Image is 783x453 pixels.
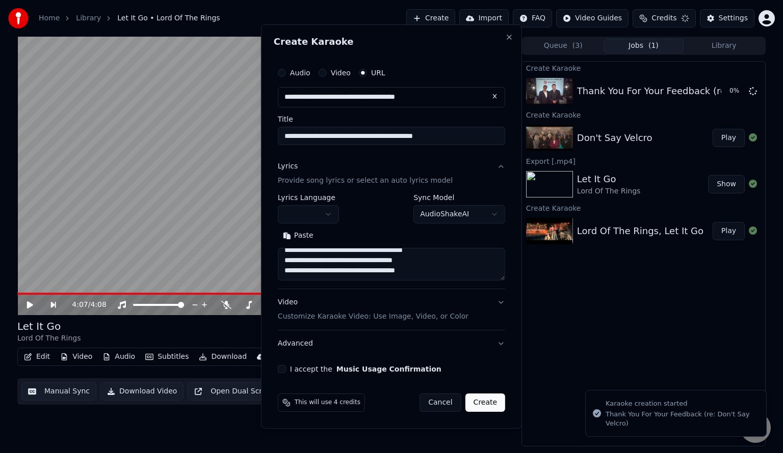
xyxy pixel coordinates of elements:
[290,365,441,373] label: I accept the
[465,393,506,412] button: Create
[274,37,509,46] h2: Create Karaoke
[278,228,319,244] button: Paste
[295,399,360,407] span: This will use 4 credits
[278,153,505,194] button: LyricsProvide song lyrics or select an auto lyrics model
[278,312,468,322] p: Customize Karaoke Video: Use Image, Video, or Color
[278,194,339,201] label: Lyrics Language
[278,289,505,330] button: VideoCustomize Karaoke Video: Use Image, Video, or Color
[278,161,298,172] div: Lyrics
[371,69,385,76] label: URL
[278,330,505,357] button: Advanced
[278,116,505,123] label: Title
[278,176,453,186] p: Provide song lyrics or select an auto lyrics model
[278,297,468,322] div: Video
[413,194,505,201] label: Sync Model
[278,194,505,289] div: LyricsProvide song lyrics or select an auto lyrics model
[420,393,461,412] button: Cancel
[336,365,441,373] button: I accept the
[331,69,351,76] label: Video
[290,69,310,76] label: Audio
